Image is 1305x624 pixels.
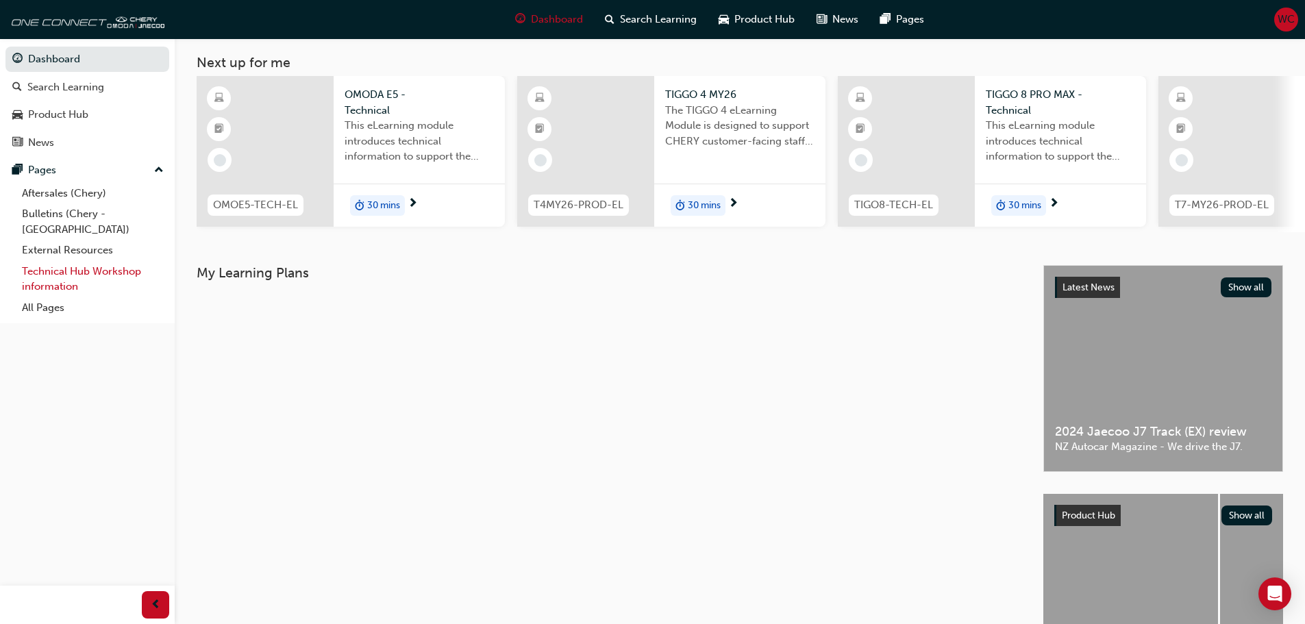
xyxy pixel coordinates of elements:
[12,53,23,66] span: guage-icon
[5,102,169,127] a: Product Hub
[986,118,1135,164] span: This eLearning module introduces technical information to support the entry level knowledge requi...
[5,158,169,183] button: Pages
[154,162,164,179] span: up-icon
[832,12,858,27] span: News
[175,55,1305,71] h3: Next up for me
[16,297,169,319] a: All Pages
[896,12,924,27] span: Pages
[986,87,1135,118] span: TIGGO 8 PRO MAX - Technical
[535,121,545,138] span: booktick-icon
[1221,277,1272,297] button: Show all
[817,11,827,28] span: news-icon
[1055,277,1271,299] a: Latest NewsShow all
[12,164,23,177] span: pages-icon
[12,82,22,94] span: search-icon
[838,76,1146,227] a: TIGO8-TECH-ELTIGGO 8 PRO MAX - TechnicalThis eLearning module introduces technical information to...
[535,90,545,108] span: learningResourceType_ELEARNING-icon
[1055,439,1271,455] span: NZ Autocar Magazine - We drive the J7.
[12,137,23,149] span: news-icon
[719,11,729,28] span: car-icon
[16,240,169,261] a: External Resources
[1221,506,1273,525] button: Show all
[5,75,169,100] a: Search Learning
[1062,282,1115,293] span: Latest News
[1062,510,1115,521] span: Product Hub
[869,5,935,34] a: pages-iconPages
[5,47,169,72] a: Dashboard
[214,90,224,108] span: learningResourceType_ELEARNING-icon
[28,162,56,178] div: Pages
[1176,90,1186,108] span: learningResourceType_ELEARNING-icon
[1043,265,1283,472] a: Latest NewsShow all2024 Jaecoo J7 Track (EX) reviewNZ Autocar Magazine - We drive the J7.
[1258,577,1291,610] div: Open Intercom Messenger
[1274,8,1298,32] button: WC
[620,12,697,27] span: Search Learning
[856,90,865,108] span: learningResourceType_ELEARNING-icon
[214,154,226,166] span: learningRecordVerb_NONE-icon
[1054,505,1272,527] a: Product HubShow all
[16,183,169,204] a: Aftersales (Chery)
[151,597,161,614] span: prev-icon
[12,109,23,121] span: car-icon
[515,11,525,28] span: guage-icon
[504,5,594,34] a: guage-iconDashboard
[996,197,1006,214] span: duration-icon
[1055,424,1271,440] span: 2024 Jaecoo J7 Track (EX) review
[214,121,224,138] span: booktick-icon
[1176,154,1188,166] span: learningRecordVerb_NONE-icon
[688,198,721,214] span: 30 mins
[345,87,494,118] span: OMODA E5 - Technical
[1008,198,1041,214] span: 30 mins
[213,197,298,213] span: OMOE5-TECH-EL
[517,76,825,227] a: T4MY26-PROD-ELTIGGO 4 MY26The TIGGO 4 eLearning Module is designed to support CHERY customer-faci...
[5,44,169,158] button: DashboardSearch LearningProduct HubNews
[531,12,583,27] span: Dashboard
[534,154,547,166] span: learningRecordVerb_NONE-icon
[355,197,364,214] span: duration-icon
[665,87,815,103] span: TIGGO 4 MY26
[28,135,54,151] div: News
[806,5,869,34] a: news-iconNews
[605,11,614,28] span: search-icon
[28,107,88,123] div: Product Hub
[27,79,104,95] div: Search Learning
[7,5,164,33] img: oneconnect
[594,5,708,34] a: search-iconSearch Learning
[734,12,795,27] span: Product Hub
[16,203,169,240] a: Bulletins (Chery - [GEOGRAPHIC_DATA])
[1278,12,1295,27] span: WC
[1175,197,1269,213] span: T7-MY26-PROD-EL
[728,198,738,210] span: next-icon
[16,261,169,297] a: Technical Hub Workshop information
[1176,121,1186,138] span: booktick-icon
[534,197,623,213] span: T4MY26-PROD-EL
[345,118,494,164] span: This eLearning module introduces technical information to support the entry-level knowledge requi...
[665,103,815,149] span: The TIGGO 4 eLearning Module is designed to support CHERY customer-facing staff with the product ...
[880,11,891,28] span: pages-icon
[197,76,505,227] a: OMOE5-TECH-ELOMODA E5 - TechnicalThis eLearning module introduces technical information to suppor...
[408,198,418,210] span: next-icon
[856,121,865,138] span: booktick-icon
[5,130,169,155] a: News
[854,197,933,213] span: TIGO8-TECH-EL
[197,265,1021,281] h3: My Learning Plans
[708,5,806,34] a: car-iconProduct Hub
[675,197,685,214] span: duration-icon
[367,198,400,214] span: 30 mins
[855,154,867,166] span: learningRecordVerb_NONE-icon
[1049,198,1059,210] span: next-icon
